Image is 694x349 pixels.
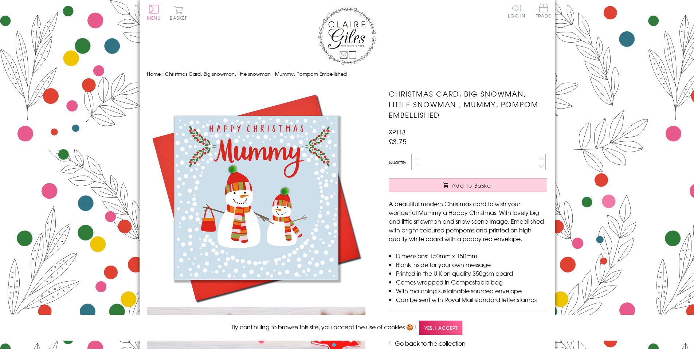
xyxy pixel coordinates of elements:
[396,295,547,304] li: Can be sent with Royal Mail standard letter stamps
[162,70,164,77] span: ›
[318,7,376,65] img: Claire Giles Greetings Cards
[389,128,405,136] span: XP118
[165,70,347,77] span: Christmas Card, Big snowman, little snowman , Mummy, Pompom Embellished
[389,179,547,192] button: Add to Basket
[389,199,547,243] p: A beautiful modern Christmas card to wish your wonderful Mummy a Happy Christmas. With lovely big...
[508,4,525,18] a: Log In
[389,136,407,146] span: £3.75
[396,286,547,295] li: With matching sustainable sourced envelope
[396,278,547,286] li: Comes wrapped in Compostable bag
[169,6,189,20] button: Basket
[536,4,551,19] a: Trade
[389,89,547,120] h1: Christmas Card, Big snowman, little snowman , Mummy, Pompom Embellished
[147,70,161,77] a: Home
[452,182,493,189] span: Add to Basket
[536,4,551,18] span: Trade
[395,339,466,348] a: Go back to the collection
[147,67,548,82] nav: breadcrumbs
[396,269,547,278] li: Printed in the U.K on quality 350gsm board
[147,89,365,307] img: Christmas Card, Big snowman, little snowman , Mummy, Pompom Embellished
[147,5,161,20] button: Menu
[147,15,161,21] span: Menu
[389,159,406,165] label: Quantity
[419,321,462,335] span: Yes, I accept
[396,251,547,260] li: Dimensions: 150mm x 150mm
[396,260,547,269] li: Blank inside for your own message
